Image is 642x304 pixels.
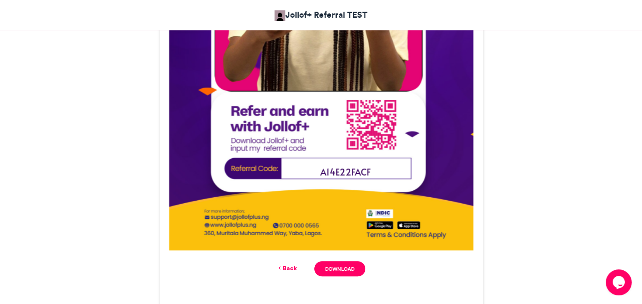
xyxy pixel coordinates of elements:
[275,10,285,21] img: Jollof+ Referral TEST
[314,261,365,276] a: Download
[277,264,297,273] a: Back
[606,269,633,295] iframe: chat widget
[275,9,367,21] a: Jollof+ Referral TEST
